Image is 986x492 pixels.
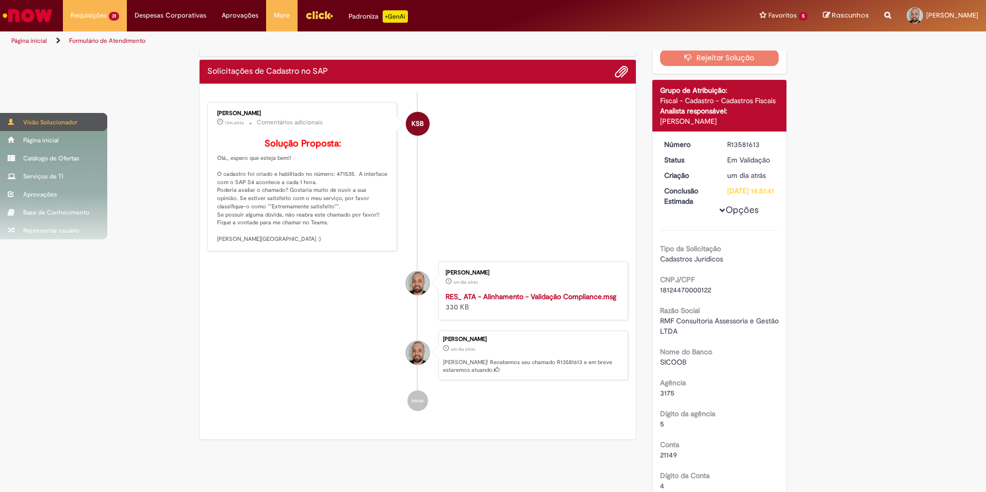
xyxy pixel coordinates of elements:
div: [PERSON_NAME] [446,270,617,276]
div: Em Validação [727,155,775,165]
span: Aprovações [222,10,258,21]
div: [DATE] 14:51:41 [727,186,775,196]
b: Dígito da Conta [660,471,710,480]
span: 4 [660,481,664,490]
span: RMF Consultoria Assessoria e Gestão LTDA [660,316,781,336]
li: Pedro Rosa de Moraes [207,331,628,380]
a: Página inicial [11,37,47,45]
dt: Conclusão Estimada [656,186,720,206]
a: Formulário de Atendimento [69,37,145,45]
p: [PERSON_NAME]! Recebemos seu chamado R13581613 e em breve estaremos atuando. [443,358,622,374]
a: Rascunhos [823,11,869,21]
b: Tipo da Solicitação [660,244,721,253]
dt: Status [656,155,720,165]
b: Solução Proposta: [265,138,341,150]
span: 21149 [660,450,677,460]
p: Olá,, espero que esteja bem!! O cadastro foi criado e habilitado no número: 471535. A interface c... [217,139,389,243]
dt: Número [656,139,720,150]
div: [PERSON_NAME] [443,336,622,342]
span: um dia atrás [727,171,766,180]
span: um dia atrás [453,279,478,285]
p: +GenAi [383,10,408,23]
span: 5 [799,12,808,21]
span: um dia atrás [451,346,475,352]
dt: Criação [656,170,720,181]
div: R13581613 [727,139,775,150]
span: Requisições [71,10,107,21]
span: Cadastros Jurídicos [660,254,723,264]
ul: Trilhas de página [8,31,650,51]
div: 30/09/2025 13:51:37 [727,170,775,181]
span: Favoritos [768,10,797,21]
span: SICOOB [660,357,686,367]
a: RES_ ATA - Alinhamento - Validação Compliance.msg [446,292,616,301]
img: click_logo_yellow_360x200.png [305,7,333,23]
b: Dígito da agência [660,409,715,418]
b: CNPJ/CPF [660,275,695,284]
button: Adicionar anexos [615,65,628,78]
span: Rascunhos [832,10,869,20]
span: 18124470000122 [660,285,711,294]
span: [PERSON_NAME] [926,11,978,20]
div: [PERSON_NAME] [660,116,779,126]
img: ServiceNow [1,5,54,26]
div: Grupo de Atribuição: [660,85,779,95]
div: Karina Santos Barboza [406,112,430,136]
span: 5 [660,419,664,429]
time: 30/09/2025 13:51:37 [727,171,766,180]
span: 31 [109,12,119,21]
div: [PERSON_NAME] [217,110,389,117]
small: Comentários adicionais [257,118,323,127]
time: 30/09/2025 13:51:34 [453,279,478,285]
span: Despesas Corporativas [135,10,206,21]
h2: Solicitações de Cadastro no SAP Histórico de tíquete [207,67,328,76]
div: 330 KB [446,291,617,312]
b: Razão Social [660,306,700,315]
div: Padroniza [349,10,408,23]
div: Pedro Rosa de Moraes [406,341,430,365]
span: 13m atrás [225,120,244,126]
b: Nome do Banco [660,347,712,356]
div: Fiscal - Cadastro - Cadastros Fiscais [660,95,779,106]
b: Conta [660,440,679,449]
button: Rejeitar Solução [660,50,779,66]
time: 30/09/2025 13:51:37 [451,346,475,352]
div: Analista responsável: [660,106,779,116]
span: KSB [412,111,424,136]
div: Pedro Rosa de Moraes [406,271,430,295]
time: 01/10/2025 13:47:47 [225,120,244,126]
ul: Histórico de tíquete [207,92,628,421]
span: More [274,10,290,21]
span: 3175 [660,388,675,398]
b: Agência [660,378,686,387]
